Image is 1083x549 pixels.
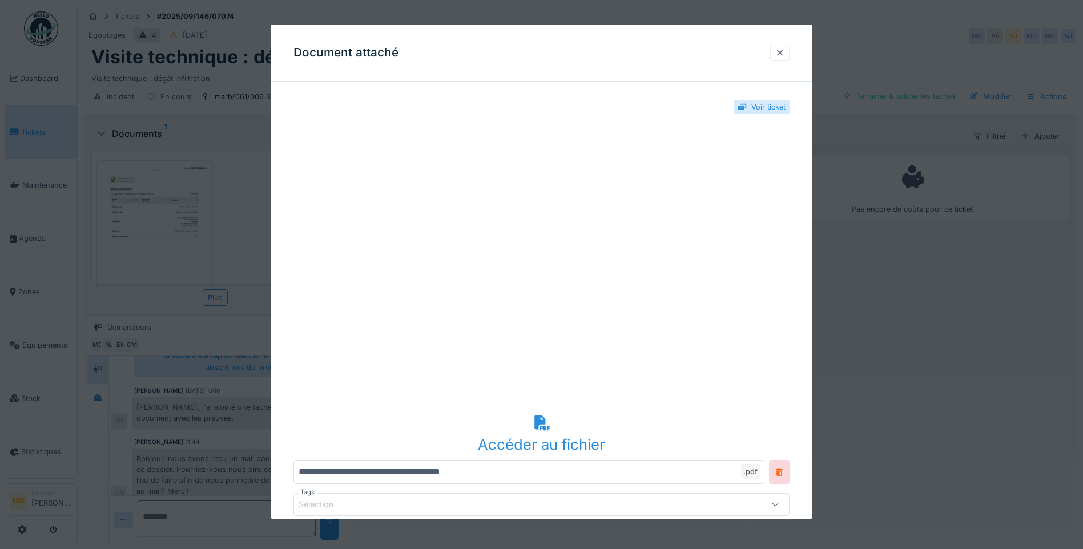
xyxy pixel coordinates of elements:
[751,102,786,112] div: Voir ticket
[293,434,790,455] div: Accéder au fichier
[293,46,398,60] h3: Document attaché
[299,499,350,511] div: Sélection
[298,487,317,497] label: Tags
[741,464,760,479] div: .pdf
